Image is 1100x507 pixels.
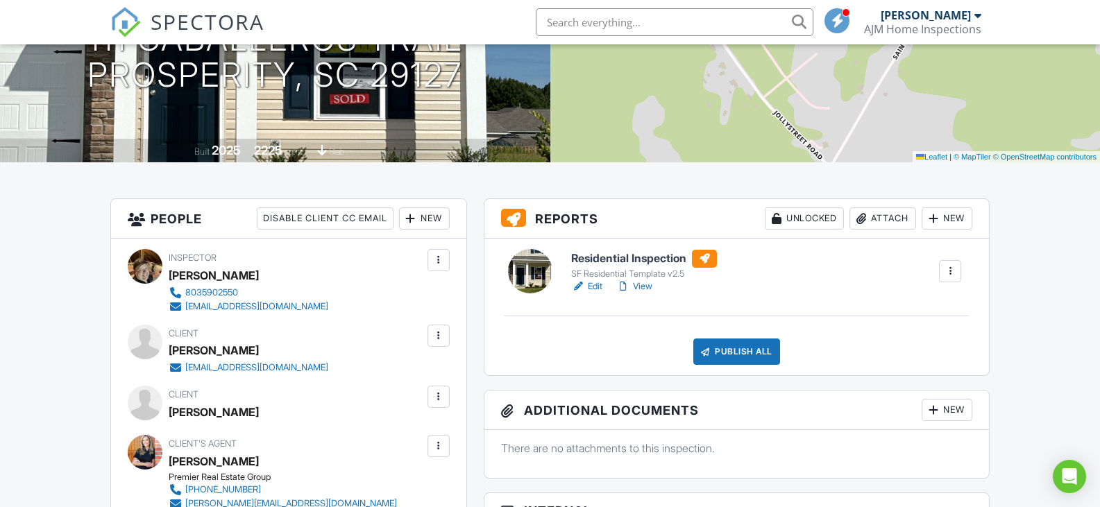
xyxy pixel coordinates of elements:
div: [PERSON_NAME] [881,8,971,22]
div: [PERSON_NAME] [169,340,259,361]
input: Search everything... [536,8,813,36]
a: Residential Inspection SF Residential Template v2.5 [571,250,717,280]
span: Inspector [169,252,217,263]
a: Edit [571,280,602,293]
span: slab [329,146,344,157]
div: 2225 [254,143,282,157]
span: Built [194,146,210,157]
span: | [949,153,951,161]
div: Premier Real Estate Group [169,472,408,483]
div: New [922,399,972,421]
p: There are no attachments to this inspection. [501,440,973,456]
h3: People [111,199,466,239]
h3: Additional Documents [484,390,990,430]
a: Leaflet [916,153,947,161]
a: [EMAIL_ADDRESS][DOMAIN_NAME] [169,361,328,375]
a: [PHONE_NUMBER] [169,483,397,497]
div: Open Intercom Messenger [1053,460,1086,493]
a: [EMAIL_ADDRESS][DOMAIN_NAME] [169,300,328,313]
div: Attach [849,207,916,230]
div: [PERSON_NAME] [169,265,259,286]
h3: Reports [484,199,990,239]
h6: Residential Inspection [571,250,717,268]
span: Client [169,389,198,399]
div: [PHONE_NUMBER] [185,484,261,495]
span: sq. ft. [285,146,304,157]
div: AJM Home Inspections [864,22,981,36]
div: [EMAIL_ADDRESS][DOMAIN_NAME] [185,301,328,312]
div: 8035902550 [185,287,238,298]
div: New [922,207,972,230]
div: 2025 [212,143,241,157]
a: View [616,280,652,293]
a: 8035902550 [169,286,328,300]
div: New [399,207,450,230]
div: Unlocked [765,207,844,230]
span: SPECTORA [151,7,264,36]
a: [PERSON_NAME] [169,451,259,472]
div: Publish All [693,338,780,365]
div: SF Residential Template v2.5 [571,268,717,280]
a: © MapTiler [954,153,991,161]
div: Disable Client CC Email [257,207,394,230]
a: © OpenStreetMap contributors [993,153,1097,161]
a: SPECTORA [110,19,264,48]
span: Client [169,328,198,338]
img: The Best Home Inspection Software - Spectora [110,7,141,37]
h1: 111 Caballeros Trail Prosperity, SC 29127 [87,21,463,94]
div: [EMAIL_ADDRESS][DOMAIN_NAME] [185,362,328,373]
span: Client's Agent [169,438,237,449]
div: [PERSON_NAME] [169,402,259,422]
